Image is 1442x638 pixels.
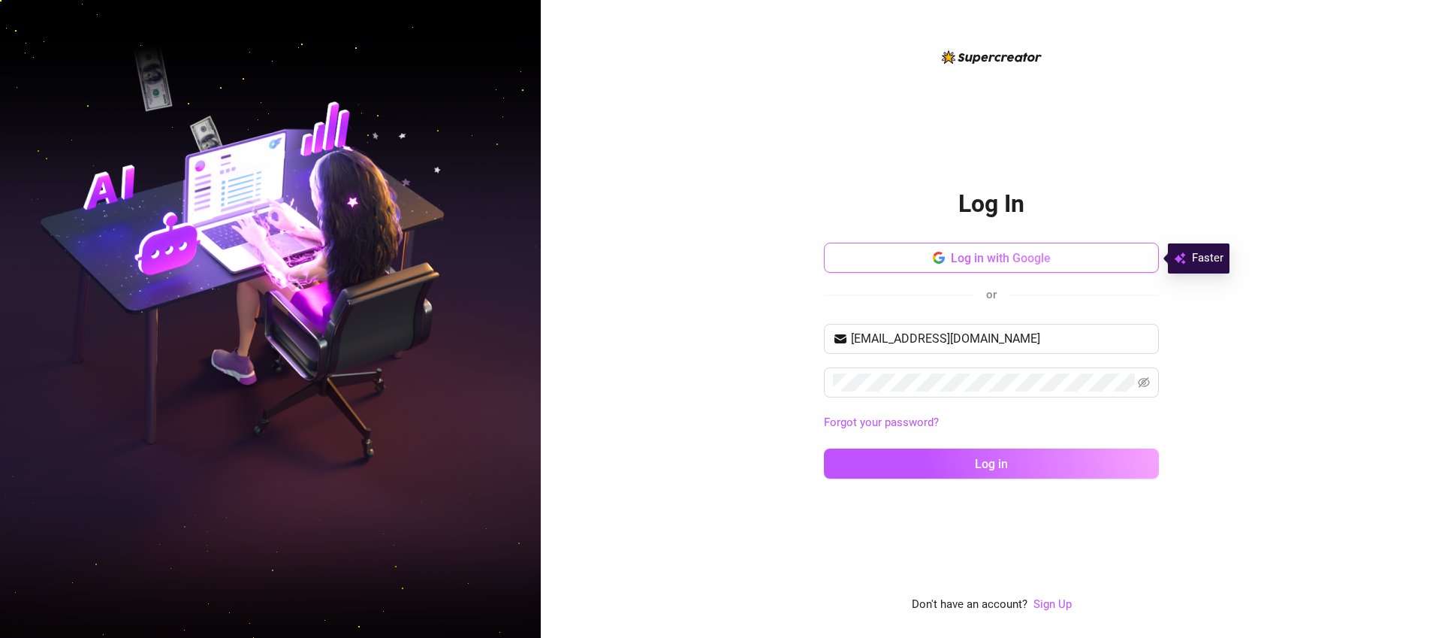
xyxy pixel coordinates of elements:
span: eye-invisible [1138,376,1150,389]
span: Don't have an account? [912,596,1027,614]
span: Faster [1192,249,1223,268]
img: logo-BBDzfeDw.svg [942,50,1042,64]
a: Forgot your password? [824,414,1159,432]
a: Sign Up [1033,596,1072,614]
span: or [986,288,997,301]
img: svg%3e [1174,249,1186,268]
span: Log in [975,457,1008,471]
span: Log in with Google [951,251,1051,265]
button: Log in with Google [824,243,1159,273]
input: Your email [851,330,1150,348]
h2: Log In [958,189,1024,219]
a: Sign Up [1033,597,1072,611]
a: Forgot your password? [824,416,939,429]
button: Log in [824,449,1159,479]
